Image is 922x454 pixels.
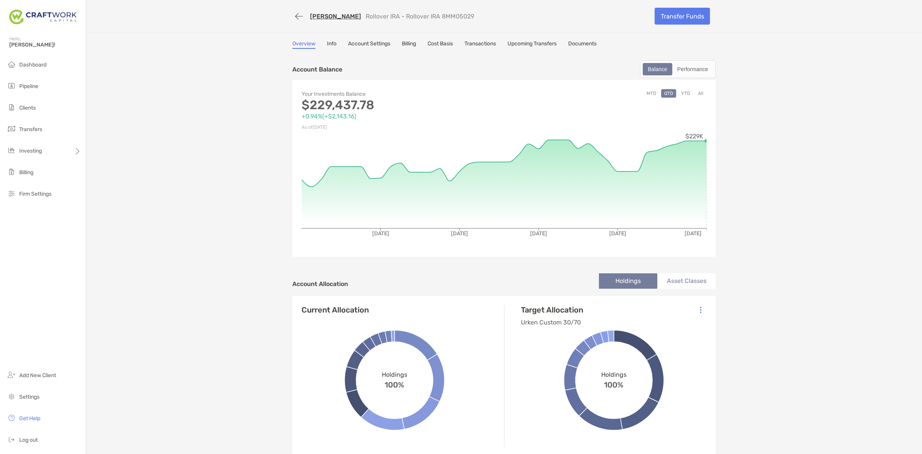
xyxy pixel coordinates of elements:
div: Balance [643,64,672,75]
span: Clients [19,105,36,111]
h4: Target Allocation [521,305,583,314]
li: Holdings [599,273,657,289]
p: Account Balance [292,65,342,74]
tspan: [DATE] [530,230,547,237]
button: QTD [661,89,676,98]
p: Rollover IRA - Rollover IRA 8MM05029 [366,13,474,20]
p: Urken Custom 30/70 [521,318,583,327]
img: get-help icon [7,413,16,422]
span: Investing [19,148,42,154]
button: YTD [678,89,693,98]
div: Performance [673,64,712,75]
span: Holdings [382,371,407,378]
p: Your Investments Balance [302,89,504,99]
tspan: [DATE] [372,230,389,237]
tspan: $229K [685,133,703,140]
img: Zoe Logo [9,3,76,31]
a: Transfer Funds [655,8,710,25]
img: clients icon [7,103,16,112]
span: 100% [385,378,404,389]
button: MTD [643,89,659,98]
a: Info [327,40,337,49]
h4: Account Allocation [292,280,348,288]
a: Documents [568,40,597,49]
img: investing icon [7,146,16,155]
a: Billing [402,40,416,49]
img: dashboard icon [7,60,16,69]
a: Cost Basis [428,40,453,49]
span: Holdings [601,371,627,378]
div: segmented control [640,60,716,78]
img: firm-settings icon [7,189,16,198]
a: Overview [292,40,315,49]
p: As of [DATE] [302,123,504,132]
button: All [695,89,706,98]
span: Pipeline [19,83,38,90]
a: Transactions [464,40,496,49]
span: Add New Client [19,372,56,379]
img: add_new_client icon [7,370,16,379]
span: 100% [604,378,624,389]
img: transfers icon [7,124,16,133]
a: Account Settings [348,40,390,49]
p: +0.94% ( +$2,143.16 ) [302,111,504,121]
li: Asset Classes [657,273,716,289]
span: Log out [19,437,38,443]
p: $229,437.78 [302,100,504,110]
span: Dashboard [19,62,46,68]
span: Transfers [19,126,42,133]
img: settings icon [7,392,16,401]
a: [PERSON_NAME] [310,13,361,20]
img: logout icon [7,435,16,444]
tspan: [DATE] [609,230,626,237]
span: Billing [19,169,33,176]
a: Upcoming Transfers [507,40,557,49]
img: pipeline icon [7,81,16,90]
span: Firm Settings [19,191,51,197]
span: [PERSON_NAME]! [9,42,81,48]
span: Settings [19,394,40,400]
img: Icon List Menu [700,306,701,313]
img: billing icon [7,167,16,176]
span: Get Help [19,415,40,422]
tspan: [DATE] [451,230,468,237]
tspan: [DATE] [685,230,701,237]
h4: Current Allocation [302,305,369,314]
